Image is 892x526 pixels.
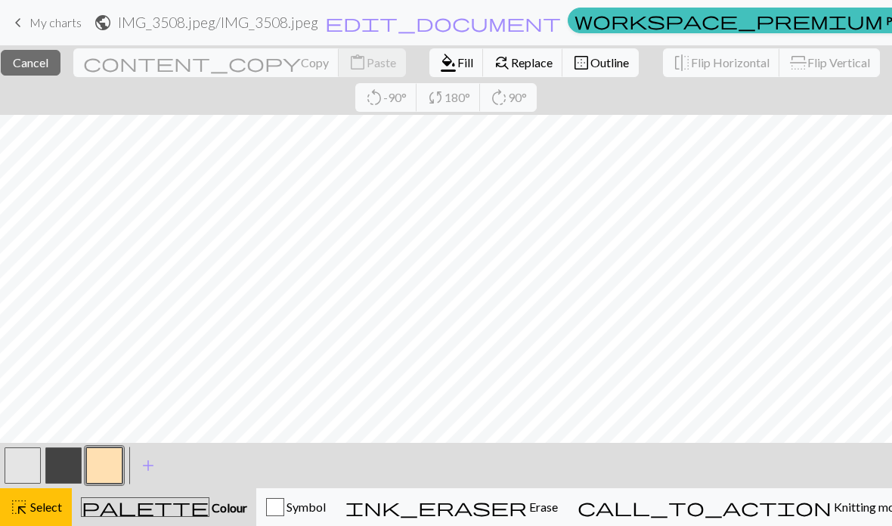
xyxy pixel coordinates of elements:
[301,55,329,70] span: Copy
[779,48,880,77] button: Flip Vertical
[562,48,639,77] button: Outline
[575,10,883,31] span: workspace_premium
[28,500,62,514] span: Select
[788,54,809,72] span: flip
[490,87,508,108] span: rotate_right
[444,90,470,104] span: 180°
[139,455,157,476] span: add
[29,15,82,29] span: My charts
[572,52,590,73] span: border_outer
[284,500,326,514] span: Symbol
[807,55,870,70] span: Flip Vertical
[9,12,27,33] span: keyboard_arrow_left
[426,87,444,108] span: sync
[365,87,383,108] span: rotate_left
[72,488,256,526] button: Colour
[73,48,339,77] button: Copy
[118,14,318,31] h2: IMG_3508.jpeg / IMG_3508.jpeg
[355,83,417,112] button: -90°
[13,55,48,70] span: Cancel
[673,52,691,73] span: flip
[325,12,561,33] span: edit_document
[94,12,112,33] span: public
[1,50,60,76] button: Cancel
[82,497,209,518] span: palette
[383,90,407,104] span: -90°
[457,55,473,70] span: Fill
[483,48,563,77] button: Replace
[336,488,568,526] button: Erase
[83,52,301,73] span: content_copy
[590,55,629,70] span: Outline
[9,10,82,36] a: My charts
[508,90,527,104] span: 90°
[527,500,558,514] span: Erase
[345,497,527,518] span: ink_eraser
[439,52,457,73] span: format_color_fill
[417,83,481,112] button: 180°
[511,55,553,70] span: Replace
[691,55,770,70] span: Flip Horizontal
[480,83,537,112] button: 90°
[429,48,484,77] button: Fill
[209,500,247,515] span: Colour
[578,497,832,518] span: call_to_action
[10,497,28,518] span: highlight_alt
[493,52,511,73] span: find_replace
[256,488,336,526] button: Symbol
[663,48,780,77] button: Flip Horizontal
